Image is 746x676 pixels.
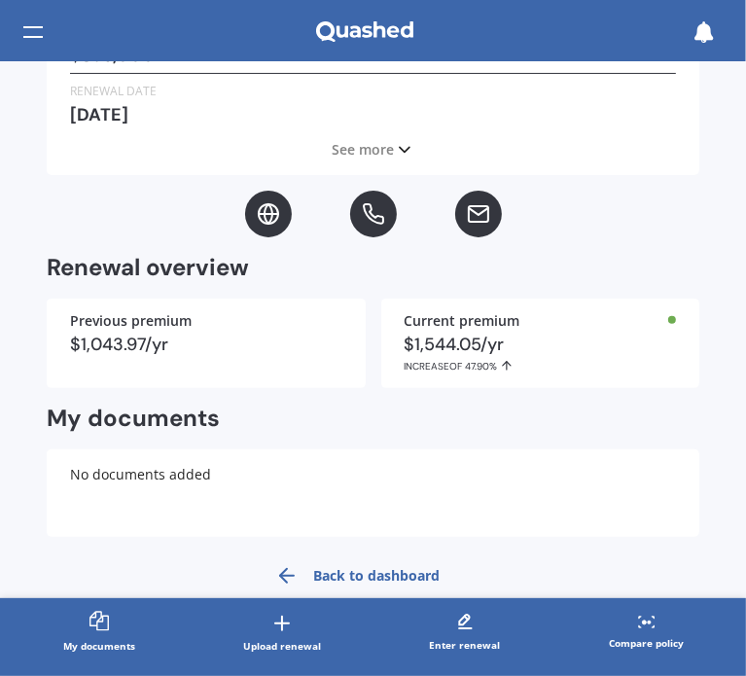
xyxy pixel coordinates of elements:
[70,105,128,125] span: [DATE]
[429,635,500,655] div: Enter renewal
[333,140,395,160] span: See more
[70,336,342,353] div: $1,043.97/yr
[63,636,135,656] div: My documents
[47,449,699,537] div: No documents added
[264,552,452,599] a: Back to dashboard
[8,598,191,668] a: My documents
[466,360,498,373] span: 47.90%
[70,82,157,101] label: Renewal date
[555,598,738,668] a: Compare policy
[373,598,556,668] a: Enter renewal
[47,404,220,434] h2: My documents
[610,633,685,653] div: Compare policy
[47,253,699,283] h2: Renewal overview
[70,314,342,328] div: Previous premium
[405,360,466,373] span: INCREASE OF
[191,598,373,668] a: Upload renewal
[405,314,677,328] div: Current premium
[243,636,321,656] div: Upload renewal
[405,336,677,373] div: $1,544.05/yr
[70,46,155,65] span: $ 683,000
